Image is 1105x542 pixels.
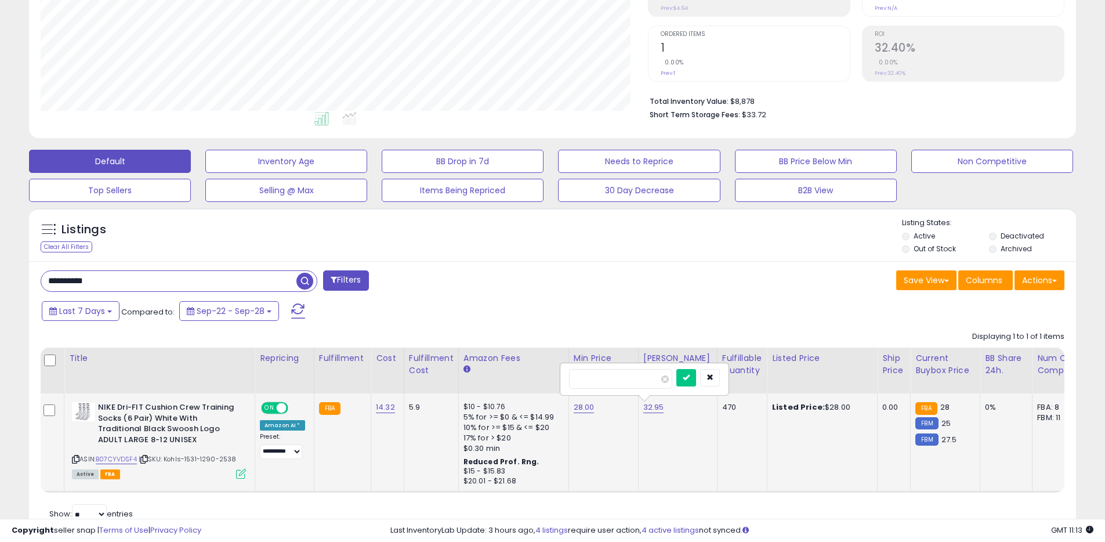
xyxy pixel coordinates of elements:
div: Current Buybox Price [915,352,975,377]
small: Prev: $4.64 [661,5,688,12]
small: Prev: 32.40% [875,70,905,77]
div: Amazon AI * [260,420,305,431]
a: Privacy Policy [150,525,201,536]
b: NIKE Dri-FIT Cushion Crew Training Socks (6 Pair) White With Traditional Black Swoosh Logo ADULT ... [98,402,239,448]
label: Archived [1001,244,1032,254]
div: Num of Comp. [1037,352,1079,377]
div: $10 - $10.76 [463,402,560,412]
div: 10% for >= $15 & <= $20 [463,422,560,433]
span: 2025-10-8 11:13 GMT [1051,525,1093,536]
div: FBM: 11 [1037,413,1075,423]
button: Inventory Age [205,150,367,173]
div: Listed Price [772,352,872,364]
div: Clear All Filters [41,241,92,252]
div: Amazon Fees [463,352,564,364]
div: $20.01 - $21.68 [463,476,560,486]
small: 0.00% [661,58,684,67]
p: Listing States: [902,218,1076,229]
div: Fulfillment [319,352,366,364]
b: Reduced Prof. Rng. [463,457,539,467]
small: FBA [915,402,937,415]
b: Short Term Storage Fees: [650,110,740,120]
button: Selling @ Max [205,179,367,202]
small: FBM [915,417,938,429]
strong: Copyright [12,525,54,536]
div: $15 - $15.83 [463,467,560,476]
div: $0.30 min [463,443,560,454]
button: Items Being Repriced [382,179,544,202]
div: 0.00 [882,402,901,413]
h2: 1 [661,41,850,57]
a: 4 listings [535,525,568,536]
div: Min Price [574,352,633,364]
span: ON [262,403,277,413]
button: Sep-22 - Sep-28 [179,301,279,321]
div: [PERSON_NAME] [643,352,712,364]
div: 0% [985,402,1023,413]
a: 4 active listings [642,525,699,536]
a: Terms of Use [99,525,148,536]
div: FBA: 8 [1037,402,1075,413]
span: Sep-22 - Sep-28 [197,305,265,317]
label: Active [914,231,935,241]
div: Cost [376,352,399,364]
div: 5.9 [409,402,450,413]
small: 0.00% [875,58,898,67]
button: Columns [958,270,1013,290]
li: $8,878 [650,93,1056,107]
a: 32.95 [643,402,664,413]
span: All listings currently available for purchase on Amazon [72,469,99,479]
small: Amazon Fees. [463,364,470,375]
div: Preset: [260,433,305,459]
button: 30 Day Decrease [558,179,720,202]
div: Repricing [260,352,309,364]
button: BB Drop in 7d [382,150,544,173]
a: B07CYVDSF4 [96,454,137,464]
span: ROI [875,31,1064,38]
small: Prev: N/A [875,5,897,12]
small: FBM [915,433,938,446]
span: Last 7 Days [59,305,105,317]
div: $28.00 [772,402,868,413]
span: 28 [940,402,950,413]
span: Show: entries [49,508,133,519]
button: Non Competitive [911,150,1073,173]
img: 31yiWDNF62L._SL40_.jpg [72,402,95,421]
div: Title [69,352,250,364]
a: 28.00 [574,402,595,413]
small: Prev: 1 [661,70,675,77]
button: Needs to Reprice [558,150,720,173]
button: BB Price Below Min [735,150,897,173]
h5: Listings [61,222,106,238]
div: Fulfillable Quantity [722,352,762,377]
button: B2B View [735,179,897,202]
div: BB Share 24h. [985,352,1027,377]
button: Top Sellers [29,179,191,202]
button: Default [29,150,191,173]
span: Compared to: [121,306,175,317]
b: Total Inventory Value: [650,96,729,106]
div: ASIN: [72,402,246,478]
div: Last InventoryLab Update: 3 hours ago, require user action, not synced. [390,525,1093,536]
div: Fulfillment Cost [409,352,454,377]
span: $33.72 [742,109,766,120]
small: FBA [319,402,340,415]
span: 25 [941,418,951,429]
button: Save View [896,270,957,290]
div: 470 [722,402,758,413]
span: 27.5 [941,434,957,445]
button: Actions [1015,270,1064,290]
button: Last 7 Days [42,301,119,321]
div: seller snap | | [12,525,201,536]
label: Deactivated [1001,231,1044,241]
div: 17% for > $20 [463,433,560,443]
div: Ship Price [882,352,905,377]
b: Listed Price: [772,402,825,413]
span: OFF [287,403,305,413]
label: Out of Stock [914,244,956,254]
span: Ordered Items [661,31,850,38]
button: Filters [323,270,368,291]
span: | SKU: Kohls-1531-1290-2538 [139,454,237,464]
h2: 32.40% [875,41,1064,57]
div: Displaying 1 to 1 of 1 items [972,331,1064,342]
